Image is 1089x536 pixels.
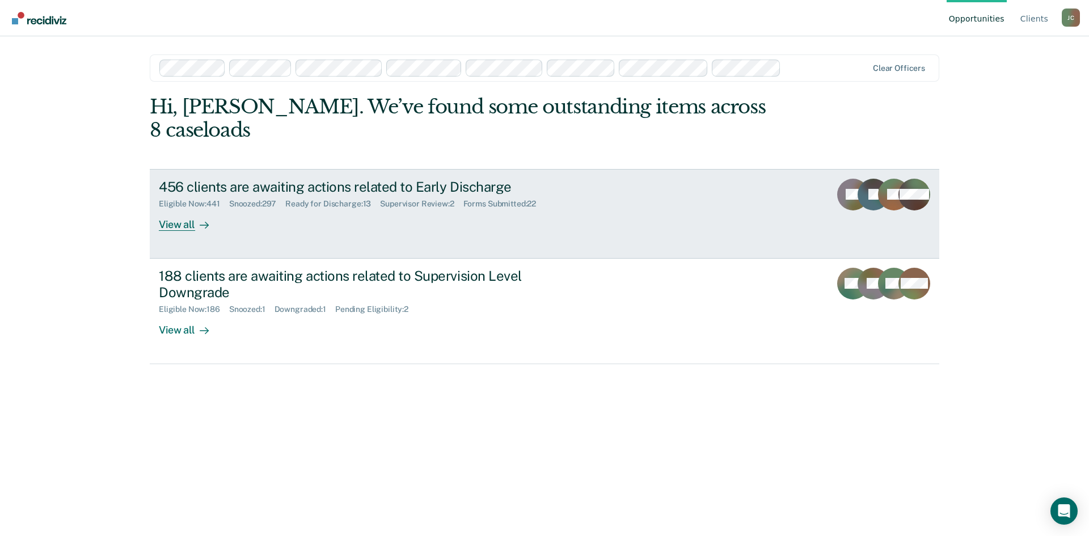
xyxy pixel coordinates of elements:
[873,64,925,73] div: Clear officers
[159,209,222,231] div: View all
[380,199,463,209] div: Supervisor Review : 2
[463,199,546,209] div: Forms Submitted : 22
[229,199,286,209] div: Snoozed : 297
[159,305,229,314] div: Eligible Now : 186
[275,305,335,314] div: Downgraded : 1
[150,95,782,142] div: Hi, [PERSON_NAME]. We’ve found some outstanding items across 8 caseloads
[1062,9,1080,27] div: J C
[159,179,557,195] div: 456 clients are awaiting actions related to Early Discharge
[1050,497,1078,525] div: Open Intercom Messenger
[150,169,939,259] a: 456 clients are awaiting actions related to Early DischargeEligible Now:441Snoozed:297Ready for D...
[159,268,557,301] div: 188 clients are awaiting actions related to Supervision Level Downgrade
[12,12,66,24] img: Recidiviz
[229,305,275,314] div: Snoozed : 1
[159,199,229,209] div: Eligible Now : 441
[150,259,939,364] a: 188 clients are awaiting actions related to Supervision Level DowngradeEligible Now:186Snoozed:1D...
[335,305,417,314] div: Pending Eligibility : 2
[1062,9,1080,27] button: Profile dropdown button
[285,199,380,209] div: Ready for Discharge : 13
[159,314,222,336] div: View all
